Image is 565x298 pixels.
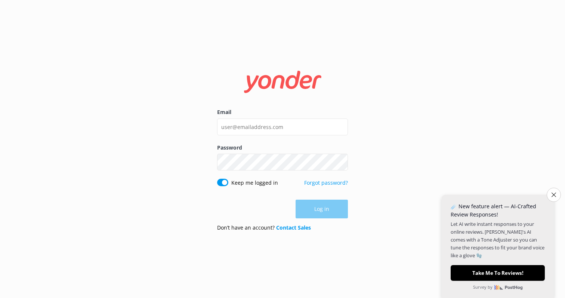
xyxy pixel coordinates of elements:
label: Password [217,144,348,152]
label: Keep me logged in [231,179,278,187]
input: user@emailaddress.com [217,119,348,135]
a: Forgot password? [304,179,348,186]
label: Email [217,108,348,116]
p: Don’t have an account? [217,224,311,232]
a: Contact Sales [276,224,311,231]
button: Show password [333,155,348,170]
